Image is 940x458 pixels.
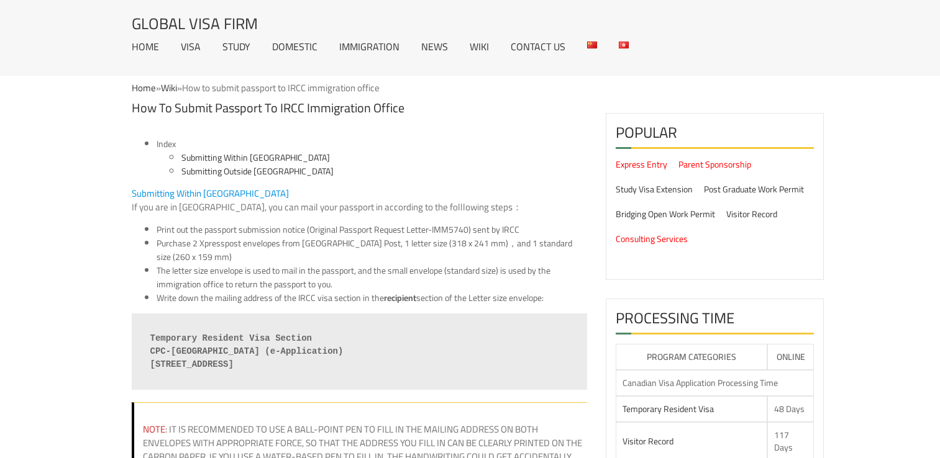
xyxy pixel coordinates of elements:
img: 中文 (中国) [587,42,597,48]
li: Write down the mailing address of the IRCC visa section in the section of the Letter size envelope: [157,291,587,305]
span: » [161,79,380,97]
a: Submitting Within [GEOGRAPHIC_DATA] [181,150,330,166]
h1: How to submit passport to IRCC immigration office [132,94,587,115]
a: Visitor Record [726,206,777,222]
th: Program Categories [616,344,767,370]
h2: Popular [616,123,815,149]
a: Bridging Open Work Permit [616,206,715,222]
td: 48 Days [767,396,815,422]
a: Contact Us [511,42,565,52]
li: Print out the passport submission notice (Original Passport Request Letter-IMM5740) sent by IRCC [157,223,587,236]
span: Submitting Within [GEOGRAPHIC_DATA] [132,184,289,202]
a: Consulting Services [616,231,688,247]
h2: Processing Time [616,308,815,335]
a: Home [132,79,156,97]
span: » [132,79,380,97]
a: Visitor Record [623,433,673,449]
a: Study [222,42,250,52]
strong: recipient [384,290,416,306]
span: Note [143,420,165,438]
strong: Temporary Resident Visa Section CPC-[GEOGRAPHIC_DATA] (e-Application) [STREET_ADDRESS] [150,333,344,369]
a: Domestic [272,42,317,52]
a: Visa [181,42,201,52]
a: Post Graduate Work Permit [704,181,804,197]
a: Immigration [339,42,399,52]
a: Wiki [161,79,177,97]
a: Parent Sponsorship [678,156,751,173]
div: Canadian visa application processing time [623,377,808,389]
a: Global Visa Firm [132,16,258,31]
img: 繁体 [619,42,629,48]
a: Temporary Resident Visa [623,401,714,417]
li: The letter size envelope is used to mail in the passport, and the small envelope (standard size) ... [157,264,587,291]
li: Index [157,137,587,178]
a: News [421,42,448,52]
a: Study Visa Extension [616,181,693,197]
li: Purchase 2 Xpresspost envelopes from [GEOGRAPHIC_DATA] Post, 1 letter size (318 x 241 mm)，and 1 s... [157,236,587,264]
a: Submitting Outside [GEOGRAPHIC_DATA] [181,163,334,179]
p: If you are in [GEOGRAPHIC_DATA], you can mail your passport in according to the folllowing steps： [132,200,587,214]
a: Home [132,42,159,52]
th: Online [767,344,815,370]
span: How to submit passport to IRCC immigration office [182,79,380,97]
a: Wiki [470,42,489,52]
a: Express Entry [616,156,667,173]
